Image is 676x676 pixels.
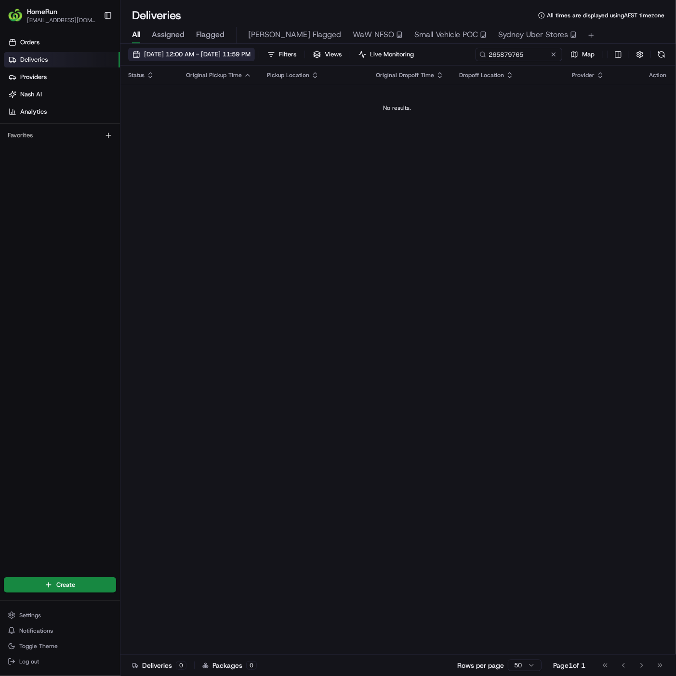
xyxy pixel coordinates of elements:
a: Providers [4,69,120,85]
span: Create [56,581,75,589]
a: Deliveries [4,52,120,67]
span: Analytics [20,107,47,116]
span: Provider [572,71,595,79]
span: [DATE] 12:00 AM - [DATE] 11:59 PM [144,50,251,59]
p: Rows per page [457,661,504,670]
div: 0 [246,661,257,670]
span: Settings [19,611,41,619]
span: Assigned [152,29,185,40]
span: Map [582,50,595,59]
a: Nash AI [4,87,120,102]
span: Filters [279,50,296,59]
span: Live Monitoring [370,50,414,59]
div: Page 1 of 1 [553,661,585,670]
span: All times are displayed using AEST timezone [547,12,664,19]
span: Log out [19,658,39,665]
span: Nash AI [20,90,42,99]
div: Action [649,71,666,79]
div: No results. [124,104,670,112]
span: [PERSON_NAME] Flagged [248,29,341,40]
span: Small Vehicle POC [414,29,478,40]
span: Pickup Location [267,71,309,79]
span: Status [128,71,145,79]
button: Settings [4,609,116,622]
span: Sydney Uber Stores [498,29,568,40]
button: [EMAIL_ADDRESS][DOMAIN_NAME] [27,16,96,24]
span: Notifications [19,627,53,635]
button: Log out [4,655,116,668]
div: Favorites [4,128,116,143]
button: Refresh [655,48,668,61]
button: Views [309,48,346,61]
button: HomeRunHomeRun[EMAIL_ADDRESS][DOMAIN_NAME] [4,4,100,27]
a: Orders [4,35,120,50]
span: Original Dropoff Time [376,71,434,79]
button: Toggle Theme [4,639,116,653]
button: Live Monitoring [354,48,418,61]
div: Deliveries [132,661,186,670]
span: All [132,29,140,40]
span: Providers [20,73,47,81]
button: Notifications [4,624,116,637]
button: HomeRun [27,7,57,16]
div: Packages [202,661,257,670]
button: Create [4,577,116,593]
span: Deliveries [20,55,48,64]
span: Original Pickup Time [186,71,242,79]
span: Toggle Theme [19,642,58,650]
button: Filters [263,48,301,61]
h1: Deliveries [132,8,181,23]
a: Analytics [4,104,120,119]
span: Dropoff Location [459,71,504,79]
span: Orders [20,38,40,47]
span: Flagged [196,29,225,40]
span: WaW NFSO [353,29,394,40]
span: Views [325,50,342,59]
input: Type to search [476,48,562,61]
button: Map [566,48,599,61]
div: 0 [176,661,186,670]
img: HomeRun [8,8,23,23]
button: [DATE] 12:00 AM - [DATE] 11:59 PM [128,48,255,61]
